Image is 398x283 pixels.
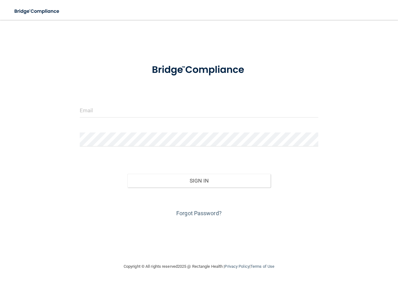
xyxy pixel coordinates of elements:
input: Email [80,104,319,118]
div: Copyright © All rights reserved 2025 @ Rectangle Health | | [85,257,313,276]
img: bridge_compliance_login_screen.278c3ca4.svg [142,57,256,83]
button: Sign In [127,174,271,188]
a: Privacy Policy [225,264,249,269]
img: bridge_compliance_login_screen.278c3ca4.svg [9,5,65,18]
a: Terms of Use [250,264,274,269]
a: Forgot Password? [176,210,222,216]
